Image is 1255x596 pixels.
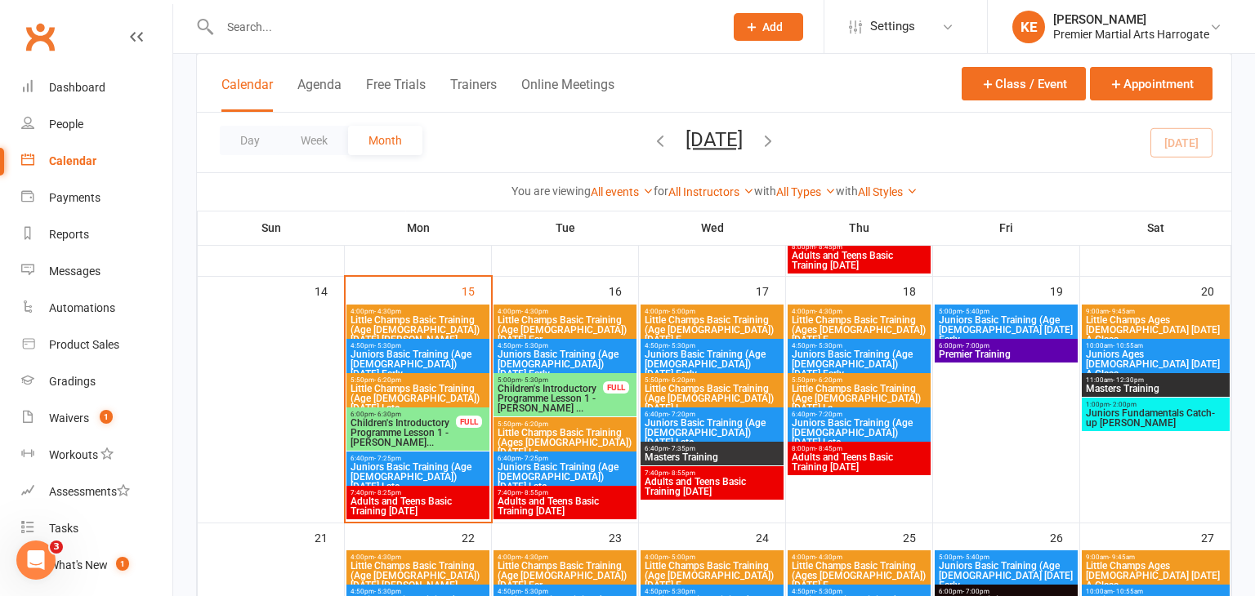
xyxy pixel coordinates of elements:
[374,455,401,462] span: - 7:25pm
[49,81,105,94] div: Dashboard
[776,185,836,198] a: All Types
[836,185,858,198] strong: with
[492,211,639,245] th: Tue
[962,308,989,315] span: - 5:40pm
[21,106,172,143] a: People
[350,376,486,384] span: 5:50pm
[791,561,927,590] span: Little Champs Basic Training (Ages [DEMOGRAPHIC_DATA]) [DATE] E...
[21,400,172,437] a: Waivers 1
[521,554,548,561] span: - 4:30pm
[21,216,172,253] a: Reports
[21,327,172,363] a: Product Sales
[1109,554,1135,561] span: - 9:45am
[198,211,345,245] th: Sun
[591,185,654,198] a: All events
[791,411,927,418] span: 6:40pm
[938,315,1074,345] span: Juniors Basic Training (Age [DEMOGRAPHIC_DATA] [DATE] Early
[1090,67,1213,100] button: Appointment
[521,342,548,349] span: - 5:30pm
[815,445,842,452] span: - 8:45pm
[220,126,280,155] button: Day
[903,523,932,550] div: 25
[497,455,633,462] span: 6:40pm
[791,554,927,561] span: 4:00pm
[21,510,172,547] a: Tasks
[962,67,1086,100] button: Class / Event
[350,418,457,447] span: Children's Introductory Programme Lesson 1 - [PERSON_NAME]...
[644,411,780,418] span: 6:40pm
[350,554,486,561] span: 4:00pm
[521,308,548,315] span: - 4:30pm
[962,342,989,349] span: - 7:00pm
[49,485,130,498] div: Assessments
[644,445,780,452] span: 6:40pm
[644,349,780,379] span: Juniors Basic Training (Age [DEMOGRAPHIC_DATA]) [DATE] Early
[756,523,785,550] div: 24
[791,243,927,251] span: 8:00pm
[1109,308,1135,315] span: - 9:45am
[49,338,119,351] div: Product Sales
[350,349,486,379] span: Juniors Basic Training (Age [DEMOGRAPHIC_DATA]) [DATE] Early
[1085,561,1226,590] span: Little Champs Ages [DEMOGRAPHIC_DATA] [DATE] A Class
[686,128,743,151] button: [DATE]
[791,376,927,384] span: 5:50pm
[350,308,486,315] span: 4:00pm
[497,342,633,349] span: 4:50pm
[20,16,60,57] a: Clubworx
[215,16,712,38] input: Search...
[462,523,491,550] div: 22
[21,253,172,290] a: Messages
[374,342,401,349] span: - 5:30pm
[49,522,78,535] div: Tasks
[511,185,591,198] strong: You are viewing
[668,445,695,452] span: - 7:35pm
[21,547,172,584] a: What's New1
[350,384,486,413] span: Little Champs Basic Training (Age [DEMOGRAPHIC_DATA]) [DATE] Late
[762,20,783,33] span: Add
[668,308,695,315] span: - 5:00pm
[791,349,927,379] span: Juniors Basic Training (Age [DEMOGRAPHIC_DATA]) [DATE] Early
[644,477,780,496] span: Adults and Teens Basic Training [DATE]
[49,118,83,131] div: People
[644,561,780,590] span: Little Champs Basic Training (Age [DEMOGRAPHIC_DATA]) [DATE] E...
[374,308,401,315] span: - 4:30pm
[21,437,172,474] a: Workouts
[668,469,695,477] span: - 8:55pm
[49,154,96,167] div: Calendar
[1201,523,1230,550] div: 27
[786,211,933,245] th: Thu
[938,561,1074,590] span: Juniors Basic Training (Age [DEMOGRAPHIC_DATA] [DATE] Early
[116,557,129,571] span: 1
[497,489,633,496] span: 7:40pm
[609,277,638,304] div: 16
[221,77,273,112] button: Calendar
[791,315,927,345] span: Little Champs Basic Training (Ages [DEMOGRAPHIC_DATA]) [DATE] E...
[644,418,780,447] span: Juniors Basic Training (Age [DEMOGRAPHIC_DATA]) [DATE] Late
[497,420,633,428] span: 5:50pm
[870,8,915,45] span: Settings
[644,384,780,413] span: Little Champs Basic Training (Age [DEMOGRAPHIC_DATA]) [DATE] L...
[815,342,842,349] span: - 5:30pm
[791,342,927,349] span: 4:50pm
[815,308,842,315] span: - 4:30pm
[791,384,927,413] span: Little Champs Basic Training (Age [DEMOGRAPHIC_DATA]) [DATE] La...
[521,420,548,428] span: - 6:20pm
[1085,315,1226,345] span: Little Champs Ages [DEMOGRAPHIC_DATA] [DATE] A Class
[350,561,486,590] span: Little Champs Basic Training (Age [DEMOGRAPHIC_DATA]) [DATE] [PERSON_NAME]...
[815,588,842,595] span: - 5:30pm
[521,489,548,496] span: - 8:55pm
[754,185,776,198] strong: with
[315,277,344,304] div: 14
[297,77,342,112] button: Agenda
[497,561,633,590] span: Little Champs Basic Training (Age [DEMOGRAPHIC_DATA]) [DATE] Ear...
[1012,11,1045,43] div: KE
[938,342,1074,349] span: 6:00pm
[21,363,172,400] a: Gradings
[938,554,1074,561] span: 5:00pm
[315,523,344,550] div: 21
[21,69,172,106] a: Dashboard
[49,265,100,278] div: Messages
[639,211,786,245] th: Wed
[49,228,89,241] div: Reports
[1085,554,1226,561] span: 9:00am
